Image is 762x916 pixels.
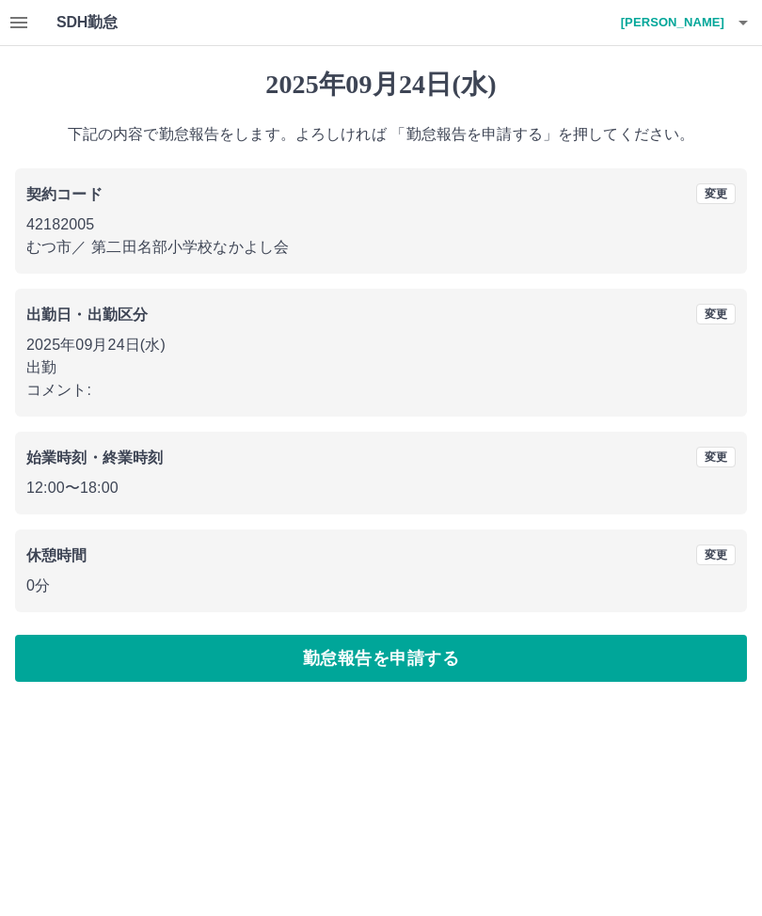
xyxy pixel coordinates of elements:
p: 出勤 [26,356,736,379]
p: コメント: [26,379,736,402]
h1: 2025年09月24日(水) [15,69,747,101]
b: 契約コード [26,186,103,202]
b: 始業時刻・終業時刻 [26,450,163,466]
p: 2025年09月24日(水) [26,334,736,356]
p: 12:00 〜 18:00 [26,477,736,499]
p: 0分 [26,575,736,597]
p: 42182005 [26,213,736,236]
button: 勤怠報告を申請する [15,635,747,682]
b: 休憩時間 [26,547,87,563]
button: 変更 [696,545,736,565]
b: 出勤日・出勤区分 [26,307,148,323]
button: 変更 [696,304,736,324]
p: 下記の内容で勤怠報告をします。よろしければ 「勤怠報告を申請する」を押してください。 [15,123,747,146]
button: 変更 [696,447,736,467]
button: 変更 [696,183,736,204]
p: むつ市 ／ 第二田名部小学校なかよし会 [26,236,736,259]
